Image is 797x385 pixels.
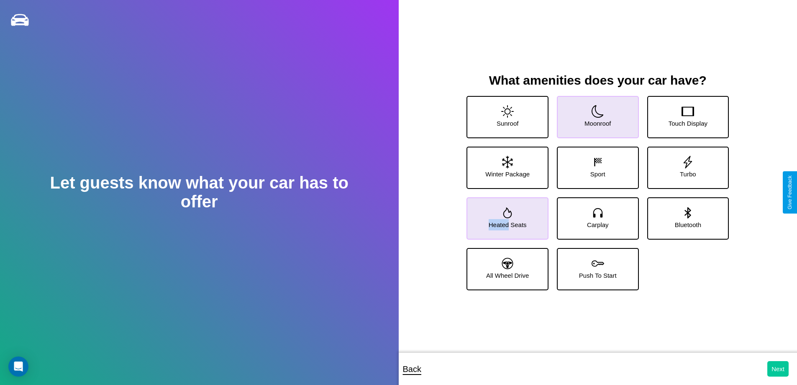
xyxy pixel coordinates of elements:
[8,357,28,377] div: Open Intercom Messenger
[680,168,696,180] p: Turbo
[486,270,529,281] p: All Wheel Drive
[590,168,605,180] p: Sport
[767,361,789,377] button: Next
[458,73,737,88] h3: What amenities does your car have?
[40,173,359,211] h2: Let guests know what your car has to offer
[489,219,527,230] p: Heated Seats
[669,118,707,129] p: Touch Display
[675,219,701,230] p: Bluetooth
[497,118,519,129] p: Sunroof
[787,176,793,209] div: Give Feedback
[485,168,530,180] p: Winter Package
[587,219,609,230] p: Carplay
[579,270,617,281] p: Push To Start
[403,362,421,377] p: Back
[584,118,611,129] p: Moonroof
